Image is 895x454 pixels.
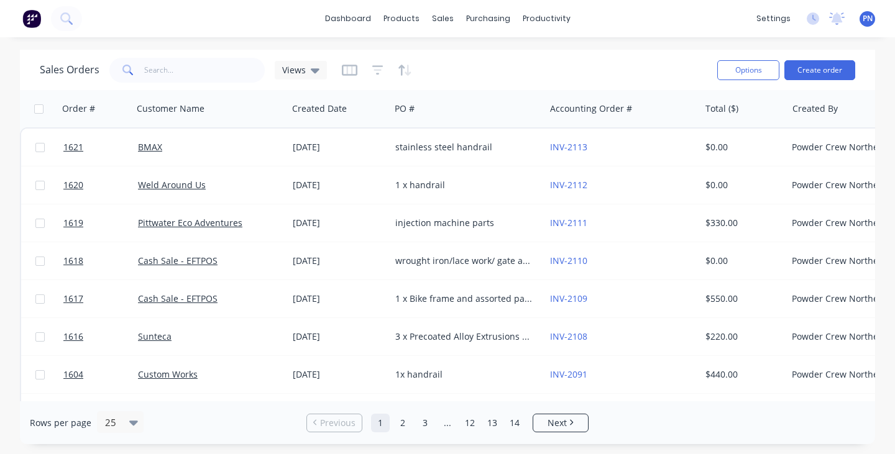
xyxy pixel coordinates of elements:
input: Search... [144,58,265,83]
a: Next page [533,417,588,429]
span: 1604 [63,368,83,381]
div: [DATE] [293,368,385,381]
div: $330.00 [705,217,778,229]
span: 1616 [63,330,83,343]
div: $0.00 [705,255,778,267]
a: Page 14 [505,414,524,432]
div: $550.00 [705,293,778,305]
a: INV-2112 [550,179,587,191]
a: Page 1 is your current page [371,414,390,432]
a: Page 3 [416,414,434,432]
a: 1616 [63,318,138,355]
div: injection machine parts [395,217,533,229]
div: [DATE] [293,255,385,267]
a: INV-2110 [550,255,587,266]
a: 1619 [63,204,138,242]
a: 1618 [63,242,138,279]
div: stainless steel handrail [395,141,533,153]
div: Customer Name [137,102,204,115]
span: Rows per page [30,417,91,429]
a: Page 13 [483,414,502,432]
span: Next [548,417,567,429]
div: products [377,9,426,28]
div: Created By [792,102,838,115]
ul: Pagination [301,414,594,432]
div: [DATE] [293,217,385,229]
a: Pittwater Eco Adventures [138,217,242,229]
a: Custom Works [138,368,198,380]
div: $220.00 [705,330,778,343]
div: 3 x Precoated Alloy Extrusions 1200mm - Powder Coat - SURFMIST [395,330,533,343]
span: 1621 [63,141,83,153]
div: [DATE] [293,141,385,153]
div: [DATE] [293,179,385,191]
div: purchasing [460,9,516,28]
div: Order # [62,102,95,115]
div: PO # [395,102,415,115]
div: [DATE] [293,330,385,343]
a: Cash Sale - EFTPOS [138,293,218,304]
span: 1620 [63,179,83,191]
a: BMAX [138,141,162,153]
a: 1615 [63,394,138,431]
div: [DATE] [293,293,385,305]
a: 1617 [63,280,138,317]
button: Create order [784,60,855,80]
span: Previous [320,417,356,429]
h1: Sales Orders [40,64,99,76]
a: Page 12 [461,414,479,432]
a: Page 2 [393,414,412,432]
a: dashboard [319,9,377,28]
div: $440.00 [705,368,778,381]
span: 1617 [63,293,83,305]
a: INV-2111 [550,217,587,229]
a: Weld Around Us [138,179,206,191]
span: 1619 [63,217,83,229]
span: PN [863,13,873,24]
div: Total ($) [705,102,738,115]
a: INV-2113 [550,141,587,153]
div: $0.00 [705,179,778,191]
div: settings [750,9,797,28]
div: sales [426,9,460,28]
a: Sunteca [138,330,172,342]
a: INV-2108 [550,330,587,342]
div: wrought iron/lace work/ gate and gate frame [395,255,533,267]
a: 1620 [63,166,138,204]
div: $0.00 [705,141,778,153]
div: 1x handrail [395,368,533,381]
a: Previous page [307,417,362,429]
a: Cash Sale - EFTPOS [138,255,218,266]
span: Views [282,63,306,76]
a: INV-2091 [550,368,587,380]
a: 1621 [63,129,138,166]
a: INV-2109 [550,293,587,304]
img: Factory [22,9,41,28]
a: 1604 [63,356,138,393]
button: Options [717,60,779,80]
a: Jump forward [438,414,457,432]
div: 1 x handrail [395,179,533,191]
span: 1618 [63,255,83,267]
div: Created Date [292,102,347,115]
div: productivity [516,9,577,28]
div: Accounting Order # [550,102,632,115]
div: 1 x Bike frame and assorted parts - SAND BLAST ONLY [395,293,533,305]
